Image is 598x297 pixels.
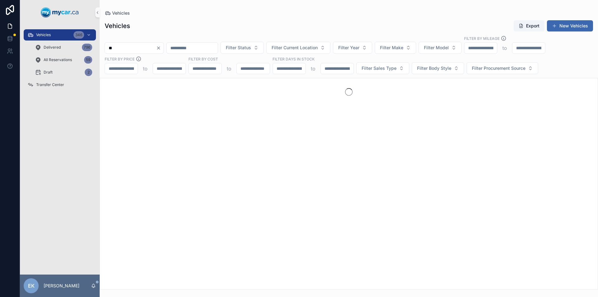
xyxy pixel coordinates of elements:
[41,7,79,17] img: App logo
[74,31,84,39] div: 346
[105,22,130,30] h1: Vehicles
[472,65,525,71] span: Filter Procurement Source
[105,56,135,62] label: FILTER BY PRICE
[514,20,544,31] button: Export
[84,56,92,64] div: 59
[105,10,130,16] a: Vehicles
[221,42,264,54] button: Select Button
[356,62,409,74] button: Select Button
[464,36,500,41] label: Filter By Mileage
[44,57,72,62] span: All Reservations
[547,20,593,31] button: New Vehicles
[36,32,51,37] span: Vehicles
[143,65,148,72] p: to
[380,45,403,51] span: Filter Make
[417,65,451,71] span: Filter Body Style
[31,54,96,65] a: All Reservations59
[333,42,372,54] button: Select Button
[419,42,462,54] button: Select Button
[44,45,61,50] span: Delivered
[272,45,318,51] span: Filter Current Location
[467,62,538,74] button: Select Button
[375,42,416,54] button: Select Button
[362,65,396,71] span: Filter Sales Type
[311,65,316,72] p: to
[24,79,96,90] a: Transfer Center
[36,82,64,87] span: Transfer Center
[412,62,464,74] button: Select Button
[502,44,507,52] p: to
[156,46,164,50] button: Clear
[112,10,130,16] span: Vehicles
[20,25,100,98] div: scrollable content
[188,56,218,62] label: FILTER BY COST
[31,67,96,78] a: Draft2
[24,29,96,41] a: Vehicles346
[424,45,449,51] span: Filter Model
[28,282,35,290] span: EK
[273,56,315,62] label: Filter Days In Stock
[338,45,359,51] span: Filter Year
[31,42,96,53] a: Delivered796
[266,42,330,54] button: Select Button
[44,70,53,75] span: Draft
[85,69,92,76] div: 2
[227,65,231,72] p: to
[82,44,92,51] div: 796
[226,45,251,51] span: Filter Status
[44,283,79,289] p: [PERSON_NAME]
